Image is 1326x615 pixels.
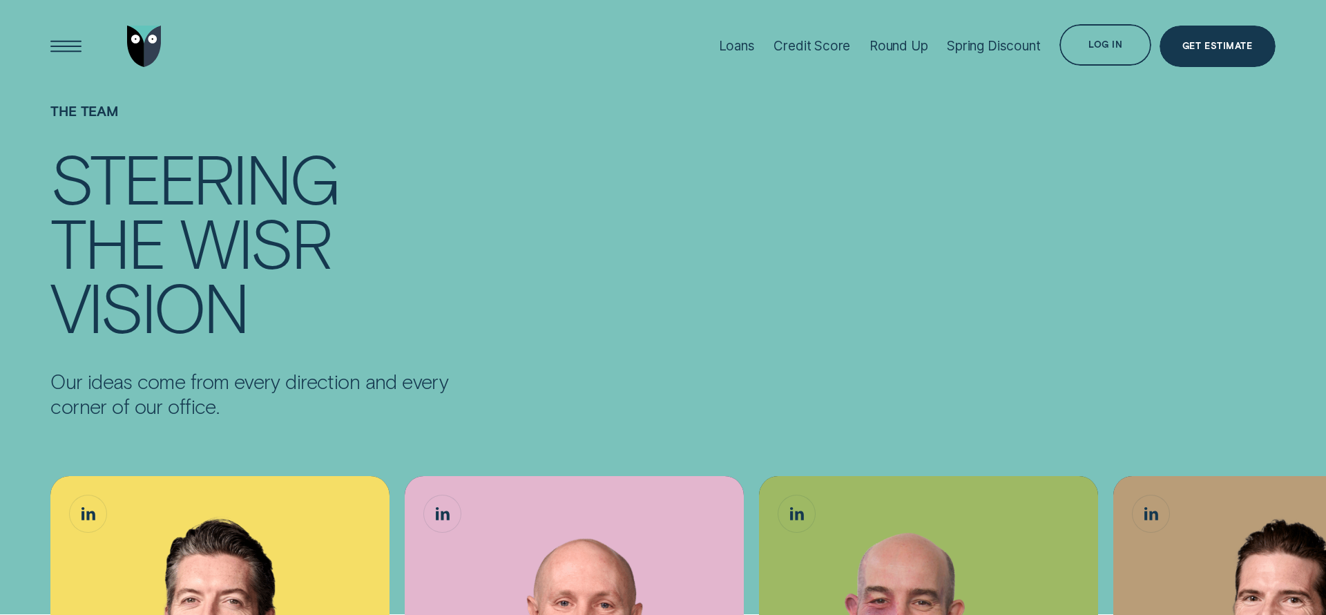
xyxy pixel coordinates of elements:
[50,274,247,338] div: vision
[70,495,106,532] a: Andrew Goodwin, Chief Executive Officer LinkedIn button
[778,495,815,532] a: Sam Harding, Chief Operating Officer LinkedIn button
[947,38,1040,54] div: Spring Discount
[50,145,448,338] h4: Steering the Wisr vision
[773,38,850,54] div: Credit Score
[180,209,330,274] div: Wisr
[50,209,164,274] div: the
[50,369,448,419] p: Our ideas come from every direction and every corner of our office.
[50,145,338,209] div: Steering
[869,38,928,54] div: Round Up
[1059,24,1151,66] button: Log in
[1133,495,1169,532] a: James Goodwin, Chief Growth Officer LinkedIn button
[127,26,162,67] img: Wisr
[719,38,755,54] div: Loans
[424,495,461,532] a: Matthew Lewis, Chief Financial Officer LinkedIn button
[50,103,448,145] h1: The Team
[46,26,87,67] button: Open Menu
[1160,26,1276,67] a: Get Estimate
